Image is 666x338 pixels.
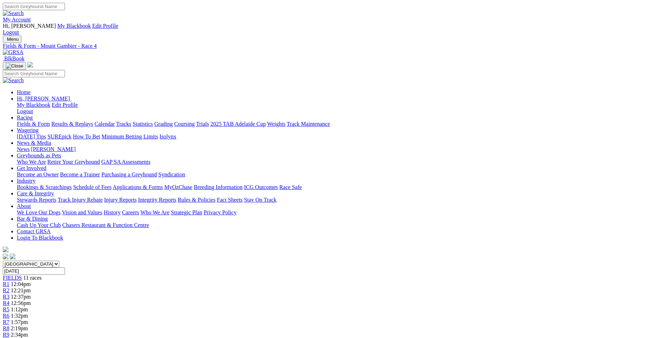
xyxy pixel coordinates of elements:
img: Search [3,10,24,17]
a: Purchasing a Greyhound [101,171,157,177]
span: 11 races [23,275,41,281]
a: Applications & Forms [113,184,163,190]
input: Select date [3,267,65,275]
a: MyOzChase [164,184,192,190]
span: 2:19pm [11,325,28,331]
a: ICG Outcomes [244,184,278,190]
a: Who We Are [140,209,170,215]
a: Race Safe [279,184,302,190]
a: My Account [3,17,31,22]
a: R3 [3,294,9,300]
a: Become a Trainer [60,171,100,177]
a: Vision and Values [62,209,102,215]
a: Become an Owner [17,171,59,177]
a: Integrity Reports [138,197,176,203]
span: 12:21pm [11,287,31,293]
a: FIELDS [3,275,22,281]
a: My Blackbook [17,102,51,108]
a: Track Injury Rebate [58,197,103,203]
a: My Blackbook [57,23,91,29]
a: Hi, [PERSON_NAME] [17,96,71,102]
span: 1:32pm [11,313,28,319]
a: Bar & Dining [17,216,48,222]
span: R6 [3,313,9,319]
span: BlkBook [4,56,25,61]
span: Hi, [PERSON_NAME] [3,23,56,29]
a: R9 [3,332,9,338]
img: logo-grsa-white.png [27,62,33,67]
a: Minimum Betting Limits [101,134,158,139]
a: Stay On Track [244,197,276,203]
a: Logout [3,29,19,35]
div: Wagering [17,134,663,140]
a: Weights [267,121,285,127]
span: 1:12pm [11,306,28,312]
a: Strategic Plan [171,209,202,215]
div: My Account [3,23,663,35]
a: Schedule of Fees [73,184,111,190]
a: Login To Blackbook [17,235,63,241]
button: Toggle navigation [3,35,21,43]
span: R1 [3,281,9,287]
a: R5 [3,306,9,312]
a: Careers [122,209,139,215]
a: Fields & Form [17,121,50,127]
div: Bar & Dining [17,222,663,228]
a: R2 [3,287,9,293]
a: Cash Up Your Club [17,222,61,228]
a: Injury Reports [104,197,137,203]
a: SUREpick [47,134,71,139]
a: Trials [196,121,209,127]
a: [PERSON_NAME] [31,146,75,152]
div: News & Media [17,146,663,152]
span: 12:56pm [11,300,31,306]
a: GAP SA Assessments [101,159,151,165]
a: Greyhounds as Pets [17,152,61,158]
span: 2:34pm [11,332,28,338]
a: Isolynx [159,134,176,139]
a: Stewards Reports [17,197,56,203]
a: Calendar [94,121,115,127]
a: We Love Our Dogs [17,209,60,215]
a: Edit Profile [92,23,118,29]
span: Hi, [PERSON_NAME] [17,96,70,102]
a: Syndication [158,171,185,177]
a: [DATE] Tips [17,134,46,139]
div: Get Involved [17,171,663,178]
a: Statistics [133,121,153,127]
a: R4 [3,300,9,306]
button: Toggle navigation [3,62,26,70]
a: History [104,209,120,215]
a: Tracks [116,121,131,127]
img: Search [3,77,24,84]
img: facebook.svg [3,254,8,259]
a: Who We Are [17,159,46,165]
img: GRSA [3,49,24,56]
a: Track Maintenance [287,121,330,127]
a: Bookings & Scratchings [17,184,72,190]
span: Menu [7,37,19,42]
span: 12:37pm [11,294,31,300]
a: Chasers Restaurant & Function Centre [62,222,149,228]
a: About [17,203,31,209]
a: Contact GRSA [17,228,51,234]
a: Racing [17,115,33,121]
a: Privacy Policy [204,209,237,215]
img: twitter.svg [10,254,15,259]
a: 2025 TAB Adelaide Cup [210,121,266,127]
a: Results & Replays [51,121,93,127]
a: Wagering [17,127,39,133]
span: 12:04pm [11,281,31,287]
a: Rules & Policies [178,197,216,203]
span: R7 [3,319,9,325]
div: Industry [17,184,663,190]
a: Fields & Form - Mount Gambier - Race 4 [3,43,663,49]
img: logo-grsa-white.png [3,247,8,252]
a: How To Bet [73,134,100,139]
